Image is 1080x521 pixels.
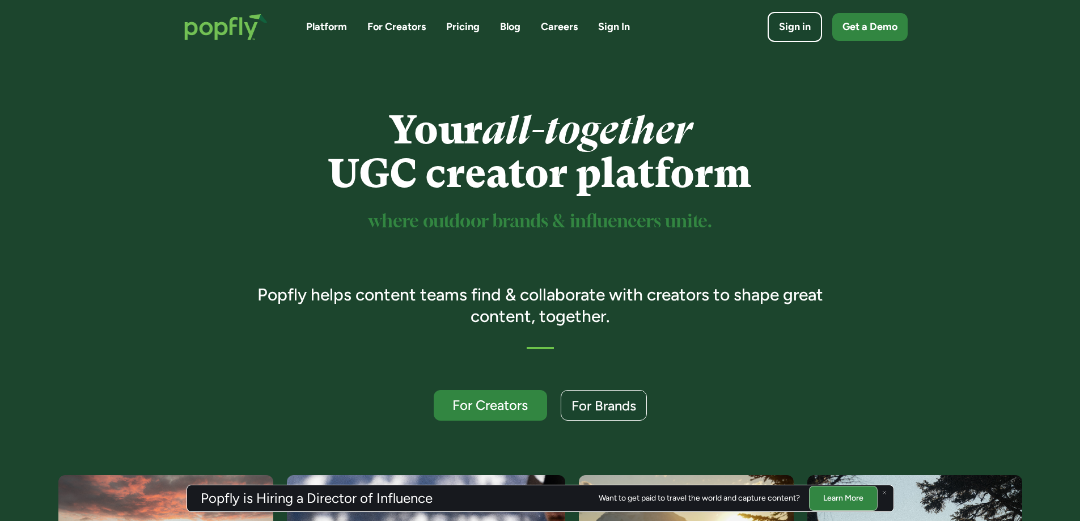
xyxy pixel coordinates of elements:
[446,20,480,34] a: Pricing
[241,108,839,196] h1: Your UGC creator platform
[779,20,811,34] div: Sign in
[434,390,547,421] a: For Creators
[599,494,800,503] div: Want to get paid to travel the world and capture content?
[241,284,839,327] h3: Popfly helps content teams find & collaborate with creators to shape great content, together.
[809,486,878,510] a: Learn More
[173,2,279,52] a: home
[832,13,908,41] a: Get a Demo
[201,492,433,505] h3: Popfly is Hiring a Director of Influence
[561,390,647,421] a: For Brands
[500,20,520,34] a: Blog
[768,12,822,42] a: Sign in
[541,20,578,34] a: Careers
[482,107,692,153] em: all-together
[369,213,712,231] sup: where outdoor brands & influencers unite.
[306,20,347,34] a: Platform
[444,398,537,412] div: For Creators
[367,20,426,34] a: For Creators
[842,20,897,34] div: Get a Demo
[598,20,630,34] a: Sign In
[571,399,636,413] div: For Brands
